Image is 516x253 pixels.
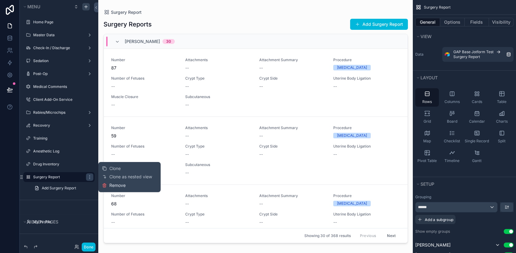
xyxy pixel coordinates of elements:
[415,147,439,166] button: Pivot Table
[465,147,489,166] button: Gantt
[444,99,460,104] span: Columns
[33,110,82,115] label: Rabies/Microchips
[497,99,506,104] span: Table
[82,243,96,251] button: Done
[423,139,431,144] span: Map
[33,175,82,180] label: Surgery Report
[424,119,431,124] span: Grid
[424,5,451,10] span: Surgery Report
[102,174,157,180] button: Clone as nested view
[440,128,464,146] button: Checklist
[415,229,450,234] label: Show empty groups
[33,136,91,141] label: Training
[33,84,91,89] label: Medical Comments
[33,58,82,63] label: Sedation
[425,217,453,222] span: Add a subgroup
[33,149,91,154] label: Anesthetic Log
[33,123,82,128] label: Recovery
[33,45,82,50] label: Check-In / Discharge
[415,52,440,57] label: Data
[465,88,489,107] button: Cards
[415,242,451,248] span: [PERSON_NAME]
[440,88,464,107] button: Columns
[440,147,464,166] button: Timeline
[472,158,482,163] span: Gantt
[440,18,465,26] button: Options
[33,219,91,224] label: My Profile
[415,108,439,126] button: Grid
[415,215,455,224] button: Add a subgroup
[383,231,400,240] button: Next
[109,182,126,188] span: Remove
[31,183,95,193] a: Add Surgery Report
[109,165,121,172] span: Clone
[420,75,438,80] span: Layout
[415,195,431,200] label: Grouping
[109,174,152,180] span: Clone as nested view
[33,97,91,102] label: Client Add-On Service
[415,18,440,26] button: General
[415,128,439,146] button: Map
[420,181,434,187] span: Setup
[490,128,514,146] button: Split
[440,108,464,126] button: Board
[489,18,514,26] button: Visibility
[27,4,40,9] span: Menu
[102,165,126,172] button: Clone
[472,99,482,104] span: Cards
[442,47,514,62] a: GAP Base Jotform TestSurgery Report
[465,18,489,26] button: Fields
[166,39,171,44] div: 30
[33,71,82,76] label: Post-Op
[465,139,489,144] span: Single Record
[33,162,91,167] label: Drug Inventory
[125,38,160,45] span: [PERSON_NAME]
[33,20,91,25] label: Home Page
[42,186,76,191] span: Add Surgery Report
[415,88,439,107] button: Rows
[465,128,489,146] button: Single Record
[453,49,494,54] span: GAP Base Jotform Test
[445,52,450,57] img: Airtable Logo
[444,158,459,163] span: Timeline
[417,158,437,163] span: Pivot Table
[102,182,126,188] button: Remove
[490,108,514,126] button: Charts
[304,233,351,238] span: Showing 30 of 368 results
[415,32,510,41] button: View
[22,2,70,11] button: Menu
[415,73,510,82] button: Layout
[422,99,432,104] span: Rows
[496,119,508,124] span: Charts
[33,33,82,38] label: Master Data
[447,119,457,124] span: Board
[415,180,510,188] button: Setup
[22,218,92,226] button: Hidden pages
[444,139,460,144] span: Checklist
[469,119,485,124] span: Calendar
[453,54,480,59] span: Surgery Report
[420,34,432,39] span: View
[465,108,489,126] button: Calendar
[490,88,514,107] button: Table
[498,139,506,144] span: Split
